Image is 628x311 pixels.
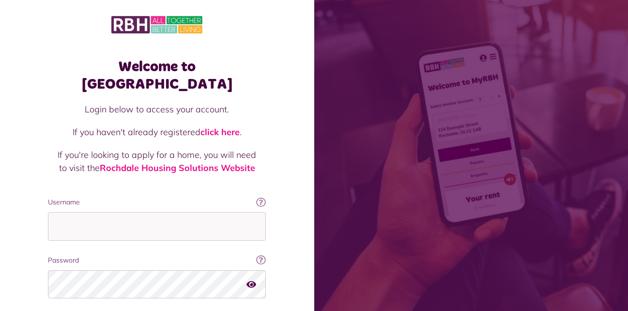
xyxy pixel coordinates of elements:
a: click here [200,126,240,138]
p: If you haven't already registered . [58,125,256,139]
label: Username [48,197,266,207]
img: MyRBH [111,15,202,35]
label: Password [48,255,266,265]
a: Rochdale Housing Solutions Website [100,162,255,173]
p: If you're looking to apply for a home, you will need to visit the [58,148,256,174]
p: Login below to access your account. [58,103,256,116]
h1: Welcome to [GEOGRAPHIC_DATA] [48,58,266,93]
